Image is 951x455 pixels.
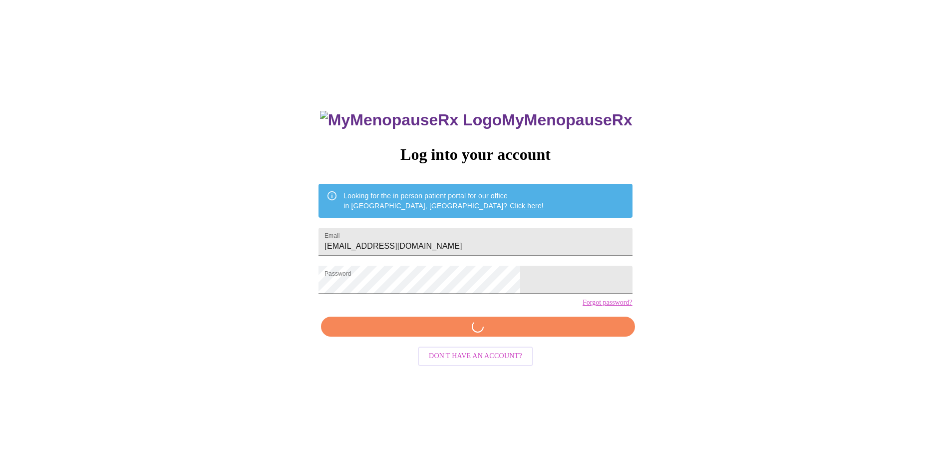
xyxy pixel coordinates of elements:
[510,202,544,210] a: Click here!
[583,299,633,307] a: Forgot password?
[415,351,536,360] a: Don't have an account?
[320,111,502,129] img: MyMenopauseRx Logo
[343,187,544,215] div: Looking for the in person patient portal for our office in [GEOGRAPHIC_DATA], [GEOGRAPHIC_DATA]?
[320,111,633,129] h3: MyMenopauseRx
[418,347,533,366] button: Don't have an account?
[429,350,522,363] span: Don't have an account?
[318,145,632,164] h3: Log into your account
